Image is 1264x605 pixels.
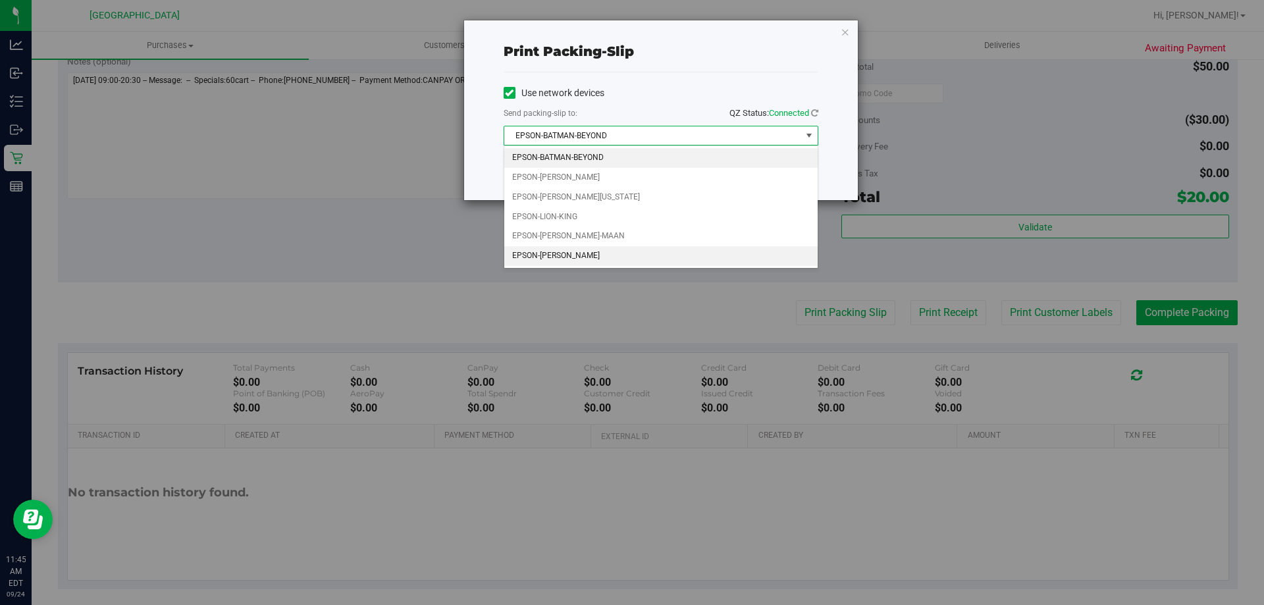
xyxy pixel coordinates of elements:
[504,207,818,227] li: EPSON-LION-KING
[504,86,604,100] label: Use network devices
[504,246,818,266] li: EPSON-[PERSON_NAME]
[13,500,53,539] iframe: Resource center
[504,148,818,168] li: EPSON-BATMAN-BEYOND
[504,168,818,188] li: EPSON-[PERSON_NAME]
[729,108,818,118] span: QZ Status:
[504,126,801,145] span: EPSON-BATMAN-BEYOND
[504,107,577,119] label: Send packing-slip to:
[769,108,809,118] span: Connected
[504,226,818,246] li: EPSON-[PERSON_NAME]-MAAN
[504,188,818,207] li: EPSON-[PERSON_NAME][US_STATE]
[801,126,817,145] span: select
[504,43,634,59] span: Print packing-slip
